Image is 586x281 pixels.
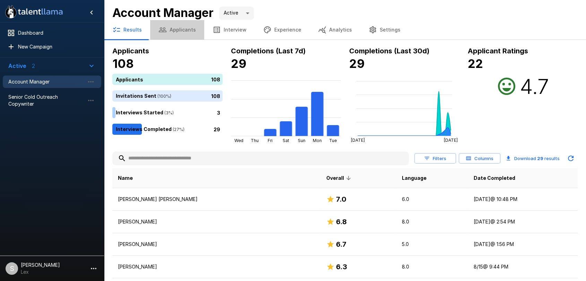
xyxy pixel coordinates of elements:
[468,47,528,55] b: Applicant Ratings
[336,261,347,272] h6: 6.3
[414,153,456,164] button: Filters
[219,7,254,20] div: Active
[402,174,426,182] span: Language
[234,138,243,143] tspan: Wed
[112,47,149,55] b: Applicants
[402,196,462,203] p: 6.0
[104,20,150,39] button: Results
[564,151,578,165] button: Updated Today - 11:55 PM
[444,138,458,143] tspan: [DATE]
[503,151,562,165] button: Download 29 results
[118,196,315,203] p: [PERSON_NAME] [PERSON_NAME]
[313,138,322,143] tspan: Mon
[217,109,220,116] p: 3
[349,47,430,55] b: Completions (Last 30d)
[326,174,353,182] span: Overall
[474,174,515,182] span: Date Completed
[118,241,315,248] p: [PERSON_NAME]
[402,218,462,225] p: 8.0
[402,241,462,248] p: 5.0
[214,125,220,133] p: 29
[310,20,360,39] button: Analytics
[150,20,204,39] button: Applicants
[112,56,134,71] b: 108
[336,239,346,250] h6: 6.7
[468,211,578,233] td: [DATE] @ 2:54 PM
[360,20,409,39] button: Settings
[468,56,483,71] b: 22
[118,263,315,270] p: [PERSON_NAME]
[459,153,500,164] button: Columns
[204,20,255,39] button: Interview
[402,263,462,270] p: 8.0
[231,47,306,55] b: Completions (Last 7d)
[118,174,133,182] span: Name
[336,216,347,227] h6: 6.8
[211,92,220,99] p: 108
[211,76,220,83] p: 108
[283,138,289,143] tspan: Sat
[268,138,273,143] tspan: Fri
[520,74,549,99] h2: 4.7
[468,256,578,278] td: 8/15 @ 9:44 PM
[250,138,258,143] tspan: Thu
[255,20,310,39] button: Experience
[112,6,214,20] b: Account Manager
[349,56,365,71] b: 29
[298,138,305,143] tspan: Sun
[231,56,247,71] b: 29
[468,233,578,256] td: [DATE] @ 1:56 PM
[351,138,365,143] tspan: [DATE]
[336,194,346,205] h6: 7.0
[537,156,543,161] b: 29
[468,188,578,211] td: [DATE] @ 10:48 PM
[118,218,315,225] p: [PERSON_NAME]
[329,138,337,143] tspan: Tue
